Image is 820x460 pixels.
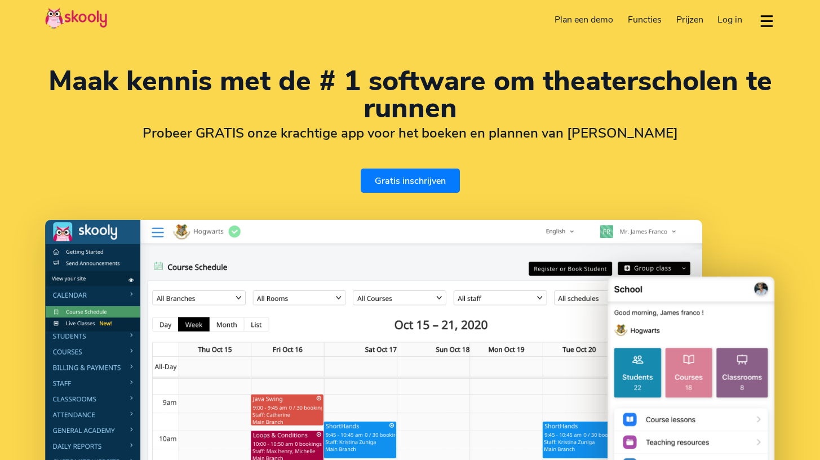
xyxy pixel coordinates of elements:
[669,11,711,29] a: Prijzen
[710,11,750,29] a: Log in
[45,125,775,141] h2: Probeer GRATIS onze krachtige app voor het boeken en plannen van [PERSON_NAME]
[759,8,775,34] button: dropdown menu
[45,68,775,122] h1: Maak kennis met de # 1 software om theaterscholen te runnen
[620,11,669,29] a: Functies
[717,14,742,26] span: Log in
[361,169,460,193] a: Gratis inschrijven
[548,11,621,29] a: Plan een demo
[45,7,107,29] img: Skooly
[676,14,703,26] span: Prijzen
